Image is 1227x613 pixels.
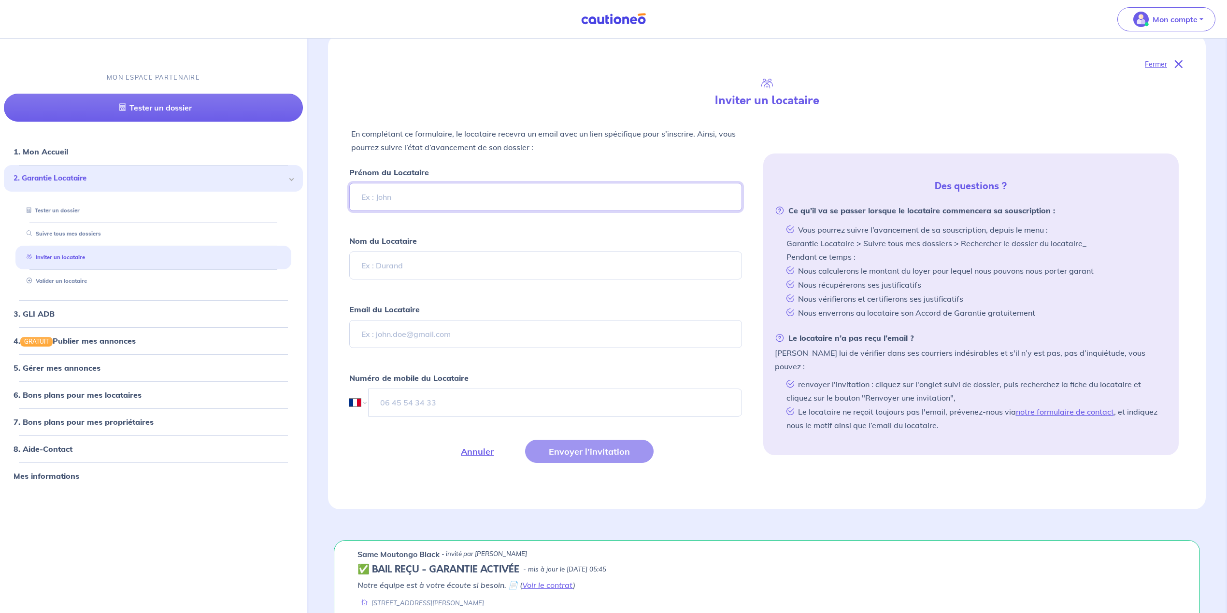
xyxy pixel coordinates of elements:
li: [PERSON_NAME] lui de vérifier dans ses courriers indésirables et s'il n’y est pas, pas d’inquiétu... [775,331,1168,432]
strong: Prénom du Locataire [349,167,429,177]
em: Notre équipe est à votre écoute si besoin. 📄 ( ) [357,580,575,590]
p: MON ESPACE PARTENAIRE [107,73,200,82]
li: renvoyer l'invitation : cliquez sur l'onglet suivi de dossier, puis recherchez la fiche du locata... [783,377,1168,404]
h4: Inviter un locataire [556,94,978,108]
li: Nous vérifierons et certifierons ses justificatifs [783,292,1168,306]
li: Le locataire ne reçoit toujours pas l'email, prévenez-nous via , et indiquez nous le motif ainsi ... [783,404,1168,432]
span: 2. Garantie Locataire [14,173,286,184]
a: 6. Bons plans pour mes locataires [14,390,142,400]
li: Nous enverrons au locataire son Accord de Garantie gratuitement [783,306,1168,320]
li: Nous calculerons le montant du loyer pour lequel nous pouvons nous porter garant [783,264,1168,278]
div: Inviter un locataire [15,250,291,265]
h5: Des questions ? [767,181,1175,192]
div: 3. GLI ADB [4,304,303,323]
a: Valider un locataire [23,278,87,284]
li: Nous récupérerons ses justificatifs [783,278,1168,292]
p: - invité par [PERSON_NAME] [442,549,527,559]
a: notre formulaire de contact [1016,407,1114,417]
button: illu_account_valid_menu.svgMon compte [1117,7,1215,31]
div: 7. Bons plans pour mes propriétaires [4,412,303,432]
input: 06 45 54 34 33 [368,389,742,417]
p: Fermer [1145,58,1167,70]
div: Valider un locataire [15,273,291,289]
div: 4.GRATUITPublier mes annonces [4,331,303,350]
a: 1. Mon Accueil [14,147,68,156]
h5: ✅ BAIL REÇU - GARANTIE ACTIVÉE [357,564,519,575]
a: 3. GLI ADB [14,309,55,319]
a: Inviter un locataire [23,254,85,261]
div: Mes informations [4,466,303,486]
input: Ex : John [349,183,742,211]
div: Tester un dossier [15,203,291,219]
a: Tester un dossier [23,207,80,214]
a: Tester un dossier [4,94,303,122]
button: Annuler [437,440,517,463]
strong: Email du Locataire [349,305,420,314]
a: 4.GRATUITPublier mes annonces [14,336,136,346]
a: 7. Bons plans pour mes propriétaires [14,417,154,427]
li: Vous pourrez suivre l’avancement de sa souscription, depuis le menu : Garantie Locataire > Suivre... [783,223,1168,264]
div: Suivre tous mes dossiers [15,226,291,242]
strong: Le locataire n’a pas reçu l’email ? [775,331,914,345]
strong: Nom du Locataire [349,236,417,246]
p: - mis à jour le [DATE] 05:45 [523,565,606,574]
strong: Ce qu’il va se passer lorsque le locataire commencera sa souscription : [775,204,1055,217]
p: Same Moutongo Black [357,548,440,560]
a: 5. Gérer mes annonces [14,363,100,373]
p: Mon compte [1153,14,1198,25]
div: 6. Bons plans pour mes locataires [4,385,303,404]
a: Mes informations [14,471,79,481]
div: 1. Mon Accueil [4,142,303,161]
a: Suivre tous mes dossiers [23,230,101,237]
div: 2. Garantie Locataire [4,165,303,192]
div: state: CONTRACT-VALIDATED, Context: IN-MANAGEMENT,IN-MANAGEMENT [357,564,1176,575]
img: Cautioneo [577,13,650,25]
div: 8. Aide-Contact [4,439,303,459]
div: [STREET_ADDRESS][PERSON_NAME] [357,599,484,608]
input: Ex : Durand [349,251,742,279]
p: En complétant ce formulaire, le locataire recevra un email avec un lien spécifique pour s’inscrir... [351,127,740,154]
strong: Numéro de mobile du Locataire [349,373,469,383]
a: 8. Aide-Contact [14,444,72,454]
div: 5. Gérer mes annonces [4,358,303,377]
a: Voir le contrat [522,580,573,590]
input: Ex : john.doe@gmail.com [349,320,742,348]
img: illu_account_valid_menu.svg [1133,12,1149,27]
